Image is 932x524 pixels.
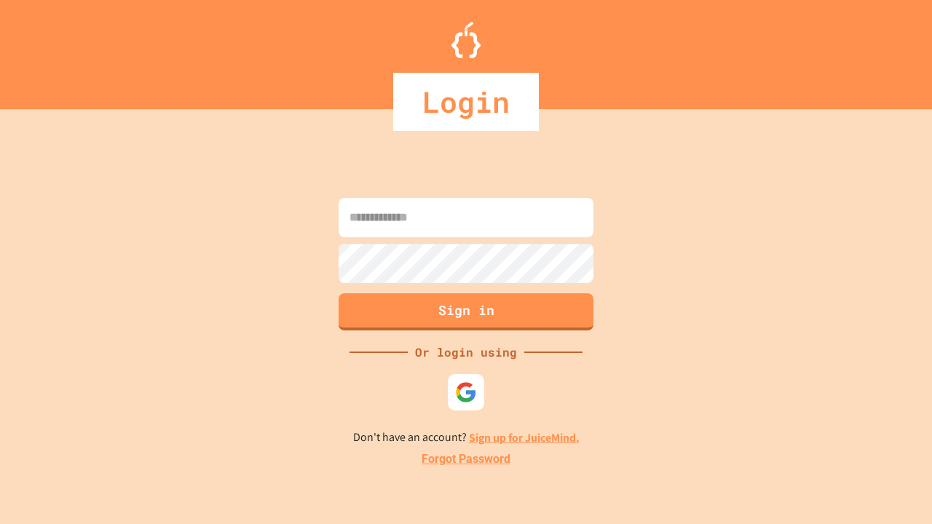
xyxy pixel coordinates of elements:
[455,381,477,403] img: google-icon.svg
[408,344,524,361] div: Or login using
[353,429,580,447] p: Don't have an account?
[339,293,593,330] button: Sign in
[393,73,539,131] div: Login
[451,22,481,58] img: Logo.svg
[422,450,510,468] a: Forgot Password
[469,430,580,445] a: Sign up for JuiceMind.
